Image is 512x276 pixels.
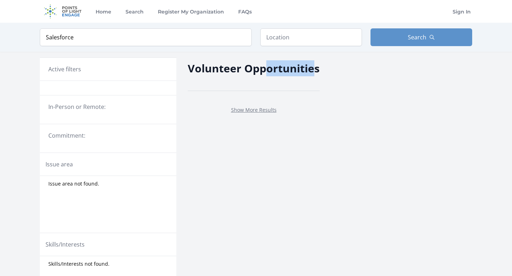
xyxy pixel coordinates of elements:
a: Show More Results [231,106,277,113]
legend: In-Person or Remote: [48,103,168,111]
button: Search [370,28,472,46]
h3: Active filters [48,65,81,73]
h2: Volunteer Opportunities [188,60,320,76]
legend: Issue area [46,160,73,169]
span: Issue area not found. [48,180,99,187]
span: Search [408,33,426,42]
legend: Commitment: [48,131,168,140]
input: Keyword [40,28,252,46]
input: Location [260,28,362,46]
legend: Skills/Interests [46,240,85,249]
span: Skills/Interests not found. [48,260,110,267]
